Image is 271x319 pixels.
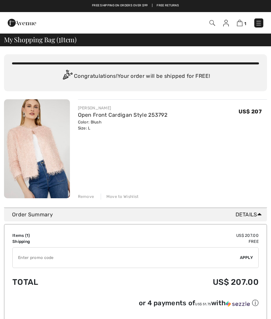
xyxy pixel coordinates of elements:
[209,20,215,26] img: Search
[152,3,153,8] span: |
[12,299,259,310] div: or 4 payments ofUS$ 51.75withSezzle Click to learn more about Sezzle
[244,21,246,26] span: 1
[26,233,28,238] span: 1
[8,19,36,25] a: 1ère Avenue
[101,238,259,245] td: Free
[78,119,168,131] div: Color: Blush Size: L
[12,238,101,245] td: Shipping
[12,70,259,83] div: Congratulations! Your order will be shipped for FREE!
[101,194,139,200] div: Move to Wishlist
[4,36,77,43] span: My Shopping Bag ( Item)
[78,105,168,111] div: [PERSON_NAME]
[8,16,36,30] img: 1ère Avenue
[237,20,243,26] img: Shopping Bag
[12,232,101,238] td: Items ( )
[78,112,168,118] a: Open Front Cardigan Style 253792
[223,20,229,26] img: My Info
[157,3,179,8] a: Free Returns
[101,232,259,238] td: US$ 207.00
[240,255,253,261] span: Apply
[78,194,94,200] div: Remove
[226,301,250,307] img: Sezzle
[236,211,264,219] span: Details
[4,99,70,198] img: Open Front Cardigan Style 253792
[255,20,262,26] img: Menu
[101,271,259,294] td: US$ 207.00
[61,70,74,83] img: Congratulation2.svg
[139,299,259,308] div: or 4 payments of with
[12,211,264,219] div: Order Summary
[195,302,211,306] span: US$ 51.75
[239,108,262,115] span: US$ 207
[59,35,61,43] span: 1
[92,3,148,8] a: Free shipping on orders over $99
[13,248,240,268] input: Promo code
[237,19,246,27] a: 1
[12,271,101,294] td: Total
